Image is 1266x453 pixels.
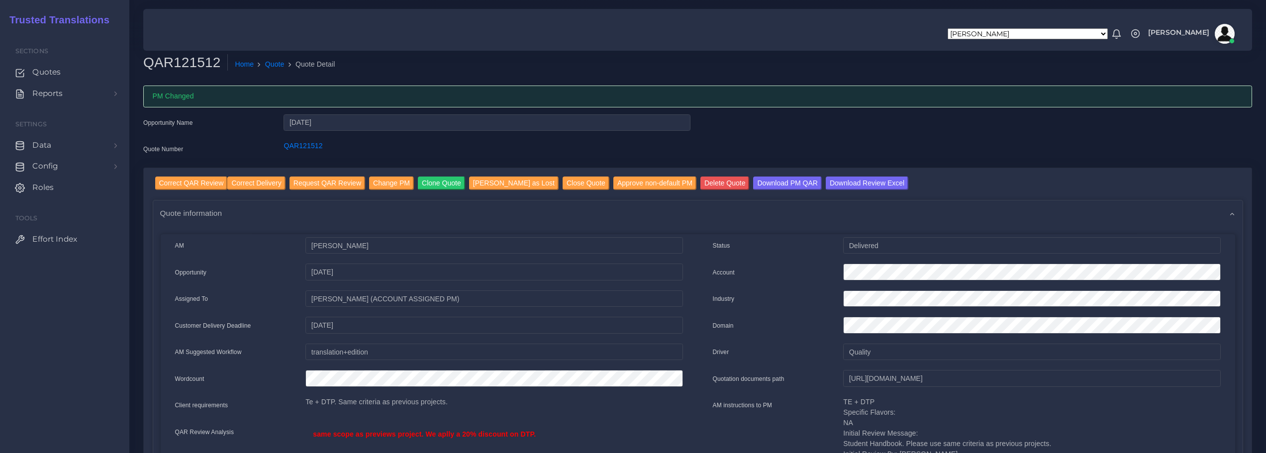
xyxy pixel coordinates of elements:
a: Quotes [7,62,122,83]
span: Quotes [32,67,61,78]
a: Home [235,59,254,70]
label: AM instructions to PM [713,401,773,410]
label: Industry [713,294,735,303]
h2: Trusted Translations [2,14,109,26]
span: Tools [15,214,38,222]
span: Config [32,161,58,172]
label: Client requirements [175,401,228,410]
label: Customer Delivery Deadline [175,321,251,330]
input: Download Review Excel [826,177,908,190]
label: Quotation documents path [713,374,784,383]
a: [PERSON_NAME]avatar [1143,24,1238,44]
h2: QAR121512 [143,54,228,71]
label: Driver [713,348,729,357]
p: Te + DTP. Same criteria as previous projects. [305,397,682,407]
input: Change PM [369,177,414,190]
label: Domain [713,321,734,330]
span: Roles [32,182,54,193]
input: Request QAR Review [290,177,365,190]
a: Roles [7,177,122,198]
img: avatar [1215,24,1235,44]
a: Effort Index [7,229,122,250]
input: Correct QAR Review [155,177,228,190]
a: Reports [7,83,122,104]
span: Settings [15,120,47,128]
a: Data [7,135,122,156]
label: Opportunity [175,268,207,277]
label: AM Suggested Workflow [175,348,242,357]
label: Quote Number [143,145,183,154]
a: QAR121512 [284,142,322,150]
label: Wordcount [175,374,204,383]
a: Config [7,156,122,177]
label: Status [713,241,730,250]
label: Opportunity Name [143,118,193,127]
input: Delete Quote [700,177,750,190]
label: QAR Review Analysis [175,428,234,437]
div: Quote information [153,200,1243,226]
p: same scope as previews project. We aplly a 20% discount on DTP. [313,429,675,440]
span: Quote information [160,207,222,219]
li: Quote Detail [285,59,335,70]
span: Data [32,140,51,151]
input: Close Quote [563,177,609,190]
input: pm [305,290,682,307]
span: Sections [15,47,48,55]
label: Assigned To [175,294,208,303]
span: Effort Index [32,234,77,245]
input: Download PM QAR [753,177,821,190]
label: Account [713,268,735,277]
span: Reports [32,88,63,99]
input: Correct Delivery [227,177,285,190]
span: [PERSON_NAME] [1148,29,1209,36]
input: [PERSON_NAME] as Lost [469,177,559,190]
div: PM Changed [143,86,1252,107]
label: AM [175,241,184,250]
input: Clone Quote [418,177,465,190]
a: Trusted Translations [2,12,109,28]
input: Approve non-default PM [613,177,696,190]
a: Quote [265,59,285,70]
